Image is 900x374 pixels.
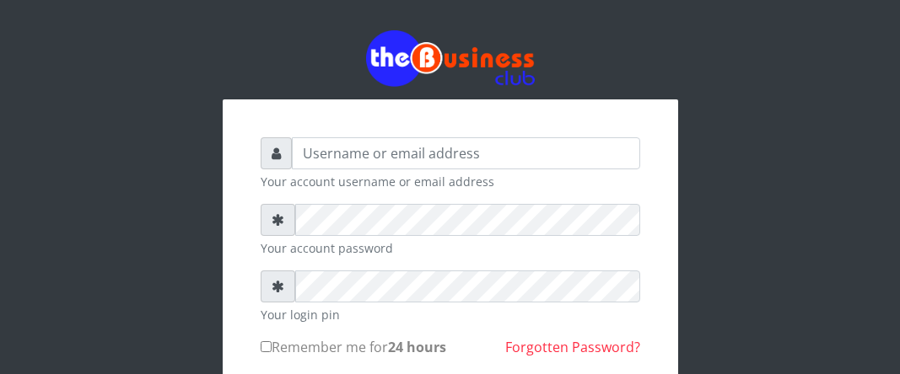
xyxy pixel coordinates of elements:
[388,338,446,356] b: 24 hours
[261,173,640,190] small: Your account username or email address
[505,338,640,356] a: Forgotten Password?
[261,239,640,257] small: Your account password
[261,337,446,357] label: Remember me for
[292,137,640,169] input: Username or email address
[261,306,640,323] small: Your login pin
[261,341,272,352] input: Remember me for24 hours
